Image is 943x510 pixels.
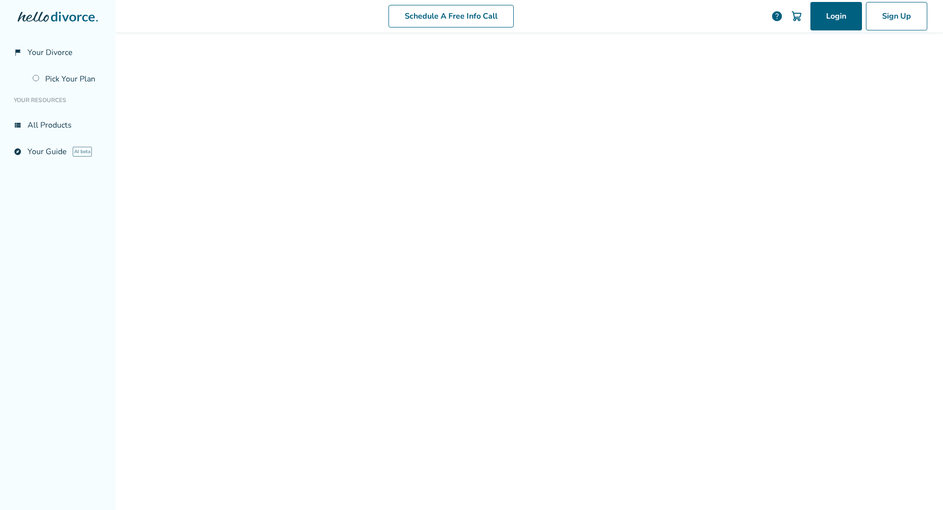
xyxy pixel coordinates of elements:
a: view_listAll Products [8,114,108,136]
a: Schedule A Free Info Call [388,5,514,27]
span: Your Divorce [28,47,73,58]
a: exploreYour GuideAI beta [8,140,108,163]
li: Your Resources [8,90,108,110]
span: view_list [14,121,22,129]
a: Pick Your Plan [27,68,108,90]
img: Cart [791,10,803,22]
a: Login [810,2,862,30]
a: flag_2Your Divorce [8,41,108,64]
a: help [771,10,783,22]
span: explore [14,148,22,156]
span: AI beta [73,147,92,157]
a: Sign Up [866,2,927,30]
span: flag_2 [14,49,22,56]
